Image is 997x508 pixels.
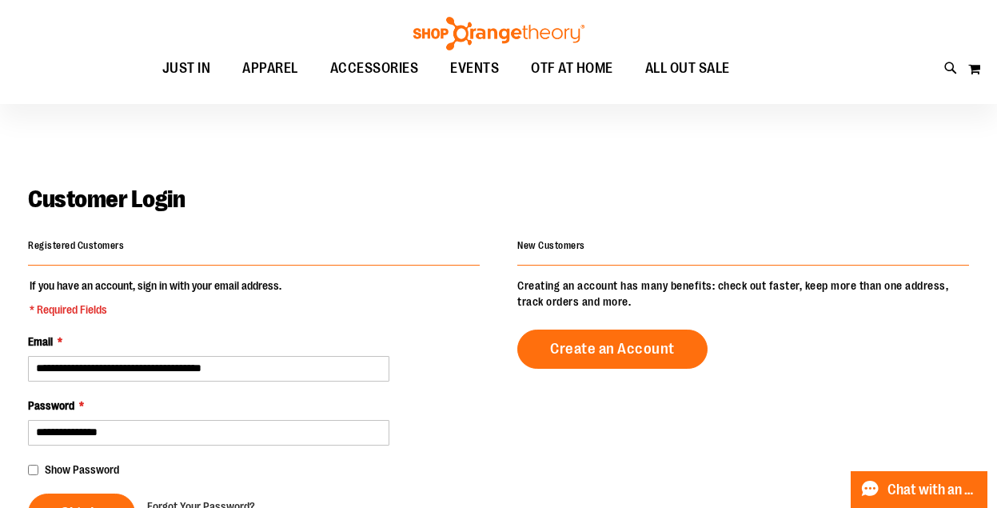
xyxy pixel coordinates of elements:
legend: If you have an account, sign in with your email address. [28,278,283,318]
button: Chat with an Expert [851,471,988,508]
span: Show Password [45,463,119,476]
strong: New Customers [517,240,585,251]
a: Create an Account [517,330,708,369]
p: Creating an account has many benefits: check out faster, keep more than one address, track orders... [517,278,969,310]
span: ACCESSORIES [330,50,419,86]
strong: Registered Customers [28,240,124,251]
span: Customer Login [28,186,185,213]
span: Create an Account [550,340,675,358]
span: Email [28,335,53,348]
img: Shop Orangetheory [411,17,587,50]
span: EVENTS [450,50,499,86]
span: * Required Fields [30,302,281,318]
span: ALL OUT SALE [645,50,730,86]
span: APPAREL [242,50,298,86]
span: JUST IN [162,50,211,86]
span: Chat with an Expert [887,482,978,498]
span: Password [28,399,74,412]
span: OTF AT HOME [531,50,613,86]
